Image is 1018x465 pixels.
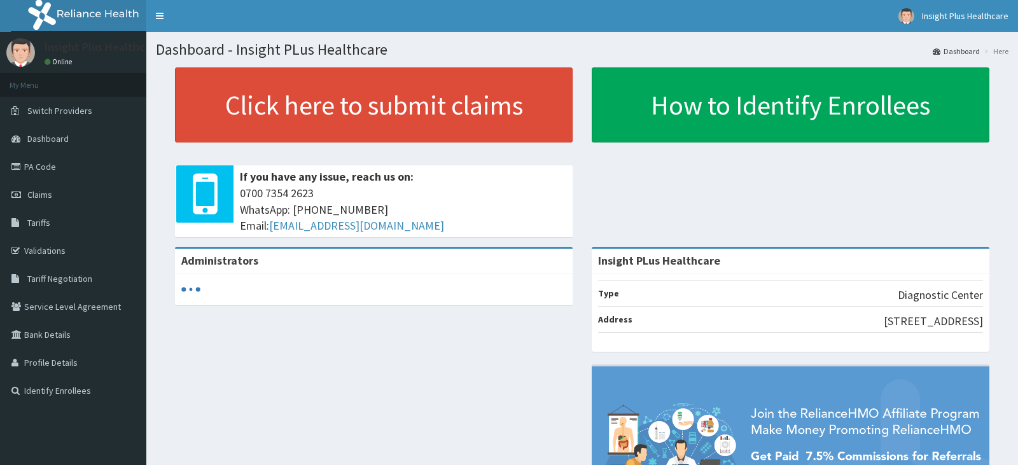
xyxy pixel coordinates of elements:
[981,46,1008,57] li: Here
[181,280,200,299] svg: audio-loading
[269,218,444,233] a: [EMAIL_ADDRESS][DOMAIN_NAME]
[27,189,52,200] span: Claims
[898,287,983,303] p: Diagnostic Center
[6,38,35,67] img: User Image
[933,46,980,57] a: Dashboard
[156,41,1008,58] h1: Dashboard - Insight PLus Healthcare
[45,57,75,66] a: Online
[27,133,69,144] span: Dashboard
[598,288,619,299] b: Type
[27,217,50,228] span: Tariffs
[240,185,566,234] span: 0700 7354 2623 WhatsApp: [PHONE_NUMBER] Email:
[598,253,720,268] strong: Insight PLus Healthcare
[898,8,914,24] img: User Image
[592,67,989,142] a: How to Identify Enrollees
[175,67,573,142] a: Click here to submit claims
[240,169,414,184] b: If you have any issue, reach us on:
[27,273,92,284] span: Tariff Negotiation
[598,314,632,325] b: Address
[922,10,1008,22] span: Insight Plus Healthcare
[884,313,983,330] p: [STREET_ADDRESS]
[45,41,161,53] p: Insight Plus Healthcare
[181,253,258,268] b: Administrators
[27,105,92,116] span: Switch Providers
